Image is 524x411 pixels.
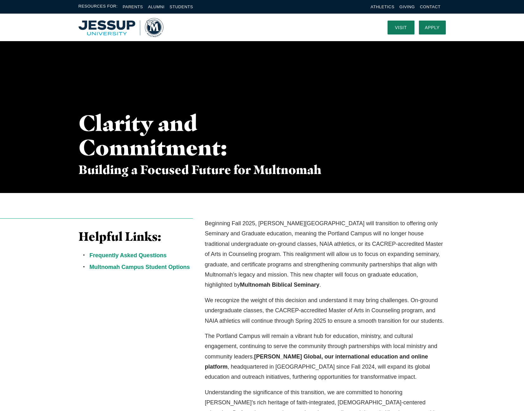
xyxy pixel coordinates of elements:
[420,4,440,9] a: Contact
[388,21,414,34] a: Visit
[371,4,395,9] a: Athletics
[90,264,190,270] a: Multnomah Campus Student Options
[205,218,446,290] p: Beginning Fall 2025, [PERSON_NAME][GEOGRAPHIC_DATA] will transition to offering only Seminary and...
[205,331,446,382] p: The Portland Campus will remain a vibrant hub for education, ministry, and cultural engagement, c...
[170,4,193,9] a: Students
[79,111,225,159] h1: Clarity and Commitment:
[240,282,319,288] strong: Multnomah Biblical Seminary
[205,295,446,326] p: We recognize the weight of this decision and understand it may bring challenges. On-ground underg...
[419,21,446,34] a: Apply
[79,229,193,244] h3: Helpful Links:
[400,4,415,9] a: Giving
[205,353,428,370] strong: [PERSON_NAME] Global, our international education and online platform
[148,4,164,9] a: Alumni
[79,3,118,10] span: Resources For:
[79,163,323,177] h3: Building a Focused Future for Multnomah
[79,18,163,37] a: Home
[123,4,143,9] a: Parents
[79,18,163,37] img: Multnomah University Logo
[90,252,167,258] a: Frequently Asked Questions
